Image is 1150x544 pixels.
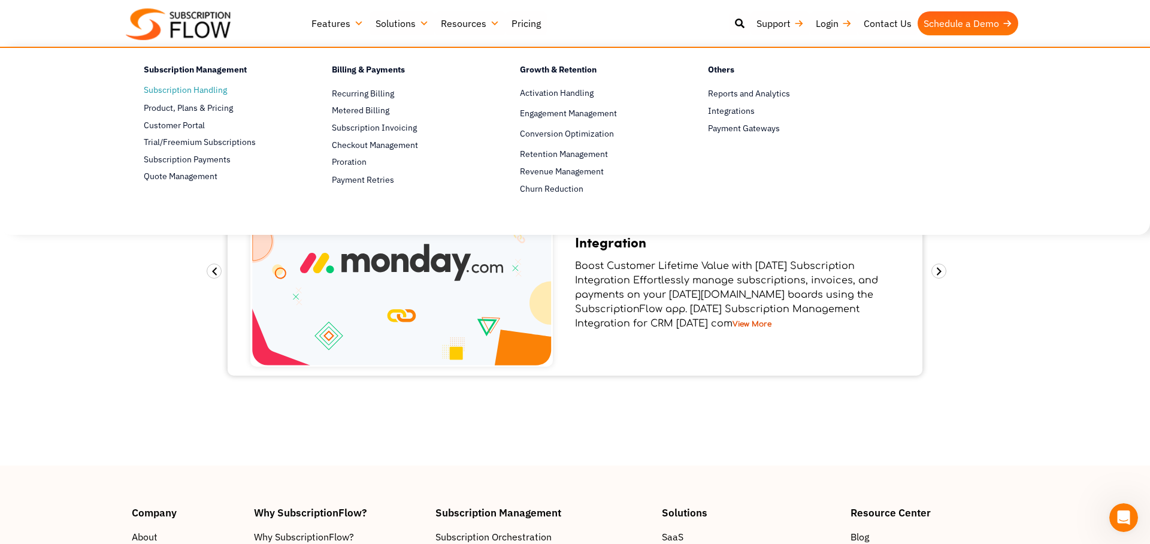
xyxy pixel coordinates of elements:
h4: Subscription Management [144,63,290,80]
h4: Billing & Payments [332,63,478,80]
span: Payment Retries [332,174,394,186]
a: Login [810,11,858,35]
span: Product, Plans & Pricing [144,102,233,114]
a: Activation Handling [520,86,666,101]
a: Retention Management [520,147,666,162]
a: Quote Management [144,170,290,184]
span: Payment Gateways [708,122,780,135]
div: Boost Customer Lifetime Value with [DATE] Subscription Integration Effortlessly manage subscripti... [575,259,892,331]
span: Recurring Billing [332,87,394,100]
span: Subscription Orchestration [435,530,552,544]
a: Subscription Orchestration [435,530,650,544]
a: SaaS [662,530,839,544]
span: Why SubscriptionFlow? [254,530,354,544]
a: Proration [332,155,478,170]
span: Retention Management [520,148,608,161]
a: View More [733,320,771,328]
a: Subscription Handling [144,83,290,98]
a: Subscription Payments [144,152,290,167]
img: Subscriptionflow [126,8,231,40]
a: Integrations [708,104,854,118]
span: Revenue Management [520,165,604,178]
h4: Why SubscriptionFlow? [254,507,424,518]
a: About [132,530,242,544]
h4: Resource Center [851,507,1018,518]
h4: Others [708,63,854,80]
span: SaaS [662,530,683,544]
a: Support [750,11,810,35]
a: Checkout Management [332,138,478,153]
a: Features [305,11,370,35]
a: Why SubscriptionFlow? [254,530,424,544]
span: Blog [851,530,869,544]
a: Payment Gateways [708,121,854,135]
a: Schedule a Demo [918,11,1018,35]
a: Pricing [506,11,547,35]
a: Reports and Analytics [708,86,854,101]
a: Resources [435,11,506,35]
img: Subscriptionflow-monday.com-integration [250,173,553,367]
a: Recurring Billing [332,86,478,101]
span: Customer Portal [144,119,205,132]
h4: Subscription Management [435,507,650,518]
a: Contact Us [858,11,918,35]
a: Solutions [370,11,435,35]
a: Subscription Invoicing [332,121,478,135]
span: Reports and Analytics [708,87,790,100]
iframe: Intercom live chat [1109,503,1138,532]
h4: Company [132,507,242,518]
a: Product, Plans & Pricing [144,101,290,115]
span: Subscription Payments [144,153,231,166]
a: Conversion Optimization [520,127,666,141]
a: Engagement Management [520,107,666,121]
h4: Growth & Retention [520,63,666,80]
a: Churn Reduction [520,182,666,196]
a: Revenue Management [520,164,666,179]
a: Customer Portal [144,118,290,132]
span: About [132,530,158,544]
a: Metered Billing [332,104,478,118]
span: Checkout Management [332,139,418,152]
a: Blog [851,530,1018,544]
h4: Solutions [662,507,839,518]
a: Payment Retries [332,173,478,187]
span: Integrations [708,105,755,117]
span: Churn Reduction [520,183,583,195]
a: Trial/Freemium Subscriptions [144,135,290,150]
